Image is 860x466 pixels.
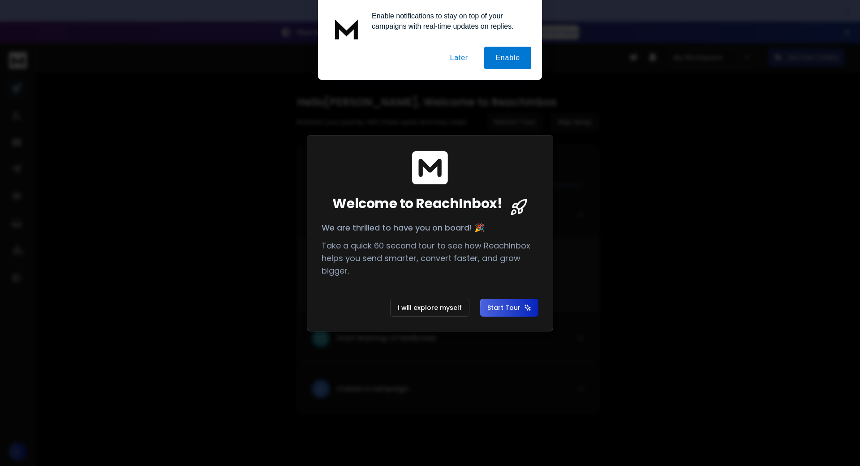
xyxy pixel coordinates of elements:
button: Later [439,47,479,69]
span: Start Tour [487,303,531,312]
button: Start Tour [480,299,538,317]
img: notification icon [329,11,365,47]
div: Enable notifications to stay on top of your campaigns with real-time updates on replies. [365,11,531,31]
span: Welcome to ReachInbox! [332,196,502,212]
p: We are thrilled to have you on board! 🎉 [322,222,538,234]
button: Enable [484,47,531,69]
button: I will explore myself [390,299,469,317]
p: Take a quick 60 second tour to see how ReachInbox helps you send smarter, convert faster, and gro... [322,240,538,277]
